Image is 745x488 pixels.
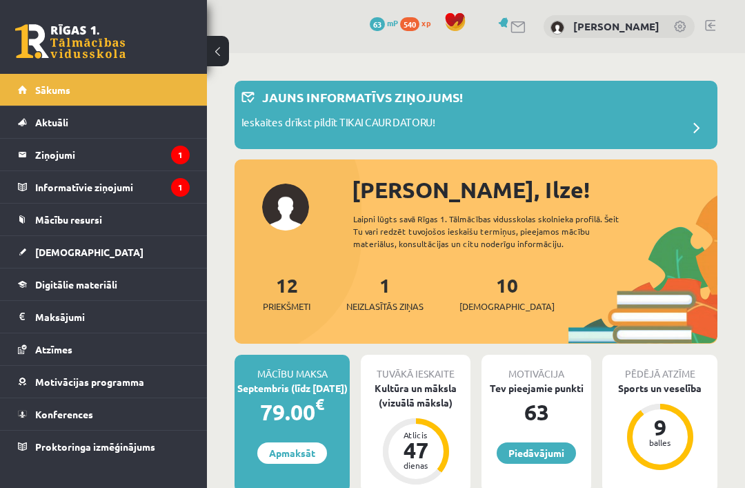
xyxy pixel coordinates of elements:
[15,24,126,59] a: Rīgas 1. Tālmācības vidusskola
[35,301,190,333] legend: Maksājumi
[35,375,144,388] span: Motivācijas programma
[171,146,190,164] i: 1
[18,171,190,203] a: Informatīvie ziņojumi1
[35,84,70,96] span: Sākums
[35,343,72,355] span: Atzīmes
[395,439,437,461] div: 47
[459,273,555,313] a: 10[DEMOGRAPHIC_DATA]
[263,300,310,313] span: Priekšmeti
[18,431,190,462] a: Proktoringa izmēģinājums
[370,17,385,31] span: 63
[497,442,576,464] a: Piedāvājumi
[18,333,190,365] a: Atzīmes
[235,355,350,381] div: Mācību maksa
[602,381,717,472] a: Sports un veselība 9 balles
[481,396,591,429] div: 63
[18,269,190,300] a: Digitālie materiāli
[639,438,681,447] div: balles
[400,17,437,28] a: 540 xp
[459,300,555,313] span: [DEMOGRAPHIC_DATA]
[18,398,190,430] a: Konferences
[18,74,190,106] a: Sākums
[400,17,419,31] span: 540
[263,273,310,313] a: 12Priekšmeti
[18,139,190,170] a: Ziņojumi1
[18,106,190,138] a: Aktuāli
[18,301,190,333] a: Maksājumi
[35,408,93,420] span: Konferences
[639,416,681,438] div: 9
[421,17,430,28] span: xp
[361,381,470,487] a: Kultūra un māksla (vizuālā māksla) Atlicis 47 dienas
[257,442,327,464] a: Apmaksāt
[361,381,470,410] div: Kultūra un māksla (vizuālā māksla)
[18,366,190,398] a: Motivācijas programma
[573,19,659,33] a: [PERSON_NAME]
[602,355,717,381] div: Pēdējā atzīme
[18,204,190,235] a: Mācību resursi
[35,440,155,453] span: Proktoringa izmēģinājums
[235,381,350,396] div: Septembris (līdz [DATE])
[35,246,143,258] span: [DEMOGRAPHIC_DATA]
[241,115,435,134] p: Ieskaites drīkst pildīt TIKAI CAUR DATORU!
[18,236,190,268] a: [DEMOGRAPHIC_DATA]
[361,355,470,381] div: Tuvākā ieskaite
[602,381,717,396] div: Sports un veselība
[241,88,711,142] a: Jauns informatīvs ziņojums! Ieskaites drīkst pildīt TIKAI CAUR DATORU!
[395,431,437,439] div: Atlicis
[235,396,350,429] div: 79.00
[35,116,68,128] span: Aktuāli
[35,213,102,226] span: Mācību resursi
[315,394,324,414] span: €
[352,173,717,206] div: [PERSON_NAME], Ilze!
[395,461,437,469] div: dienas
[35,139,190,170] legend: Ziņojumi
[35,171,190,203] legend: Informatīvie ziņojumi
[353,213,643,250] div: Laipni lūgts savā Rīgas 1. Tālmācības vidusskolas skolnieka profilā. Šeit Tu vari redzēt tuvojošo...
[35,278,117,291] span: Digitālie materiāli
[370,17,398,28] a: 63 mP
[346,273,424,313] a: 1Neizlasītās ziņas
[550,21,564,35] img: Ilze Everte
[346,300,424,313] span: Neizlasītās ziņas
[262,88,463,106] p: Jauns informatīvs ziņojums!
[387,17,398,28] span: mP
[171,178,190,197] i: 1
[481,355,591,381] div: Motivācija
[481,381,591,396] div: Tev pieejamie punkti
